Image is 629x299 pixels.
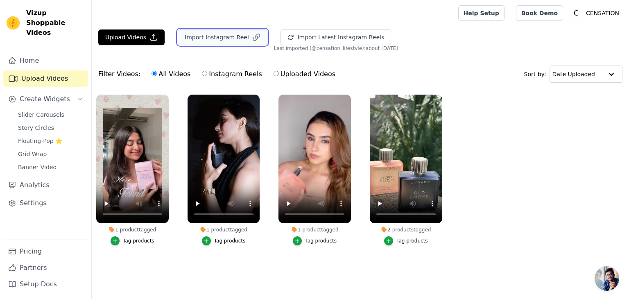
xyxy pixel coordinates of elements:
span: Vizup Shoppable Videos [26,8,85,38]
button: Create Widgets [3,91,88,107]
div: 1 product tagged [278,227,351,233]
img: Vizup [7,16,20,29]
div: Tag products [123,238,154,244]
label: Instagram Reels [201,69,262,79]
span: Last imported (@ censation_lifestyle ): about [DATE] [274,45,398,52]
a: Analytics [3,177,88,193]
a: Story Circles [13,122,88,134]
button: Tag products [111,236,154,245]
label: Uploaded Videos [273,69,336,79]
input: Instagram Reels [202,71,207,76]
a: Settings [3,195,88,211]
div: 1 product tagged [96,227,169,233]
button: Import Instagram Reel [178,29,267,45]
a: Partners [3,260,88,276]
div: Tag products [305,238,337,244]
p: CENSATION [583,6,622,20]
a: Book Demo [516,5,563,21]
button: Tag products [384,236,428,245]
a: Grid Wrap [13,148,88,160]
div: Sort by: [524,66,623,83]
a: Setup Docs [3,276,88,292]
a: Home [3,52,88,69]
div: Tag products [214,238,246,244]
div: Open chat [595,266,619,291]
button: C CENSATION [570,6,622,20]
div: 1 product tagged [188,227,260,233]
input: Uploaded Videos [274,71,279,76]
button: Tag products [202,236,246,245]
text: C [574,9,579,17]
a: Slider Carousels [13,109,88,120]
a: Floating-Pop ⭐ [13,135,88,147]
div: Tag products [396,238,428,244]
button: Tag products [293,236,337,245]
a: Pricing [3,243,88,260]
input: All Videos [152,71,157,76]
span: Floating-Pop ⭐ [18,137,62,145]
span: Create Widgets [20,94,70,104]
button: Import Latest Instagram Reels [281,29,391,45]
label: All Videos [151,69,191,79]
a: Help Setup [458,5,505,21]
span: Story Circles [18,124,54,132]
div: 2 products tagged [370,227,442,233]
a: Banner Video [13,161,88,173]
span: Grid Wrap [18,150,47,158]
span: Slider Carousels [18,111,64,119]
span: Banner Video [18,163,57,171]
a: Upload Videos [3,70,88,87]
div: Filter Videos: [98,65,340,84]
button: Upload Videos [98,29,165,45]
